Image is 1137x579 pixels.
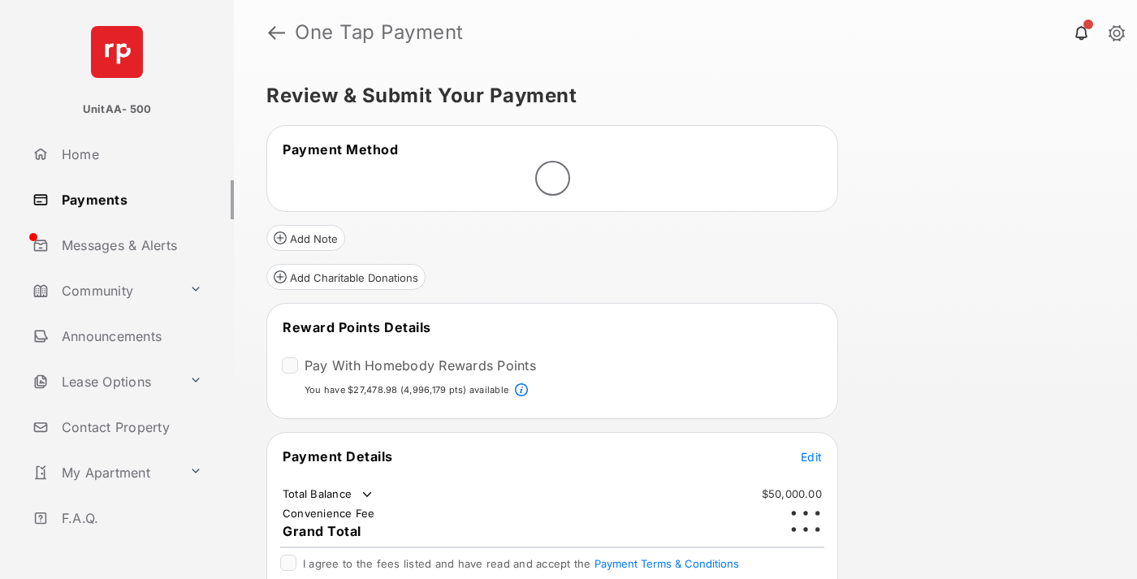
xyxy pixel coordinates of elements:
a: Messages & Alerts [26,226,234,265]
p: You have $27,478.98 (4,996,179 pts) available [305,383,508,397]
span: Reward Points Details [283,319,431,335]
strong: One Tap Payment [295,23,464,42]
button: Add Charitable Donations [266,264,426,290]
span: Payment Details [283,448,393,464]
label: Pay With Homebody Rewards Points [305,357,536,374]
a: My Apartment [26,453,183,492]
img: svg+xml;base64,PHN2ZyB4bWxucz0iaHR0cDovL3d3dy53My5vcmcvMjAwMC9zdmciIHdpZHRoPSI2NCIgaGVpZ2h0PSI2NC... [91,26,143,78]
span: I agree to the fees listed and have read and accept the [303,557,739,570]
a: F.A.Q. [26,499,234,538]
button: Add Note [266,225,345,251]
a: Payments [26,180,234,219]
td: Convenience Fee [282,506,376,521]
a: Lease Options [26,362,183,401]
span: Payment Method [283,141,398,158]
button: Edit [801,448,822,464]
h5: Review & Submit Your Payment [266,86,1092,106]
span: Grand Total [283,523,361,539]
td: $50,000.00 [761,486,823,501]
a: Announcements [26,317,234,356]
button: I agree to the fees listed and have read and accept the [594,557,739,570]
a: Community [26,271,183,310]
span: Edit [801,450,822,464]
a: Home [26,135,234,174]
p: UnitAA- 500 [83,102,152,118]
a: Contact Property [26,408,234,447]
td: Total Balance [282,486,375,503]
